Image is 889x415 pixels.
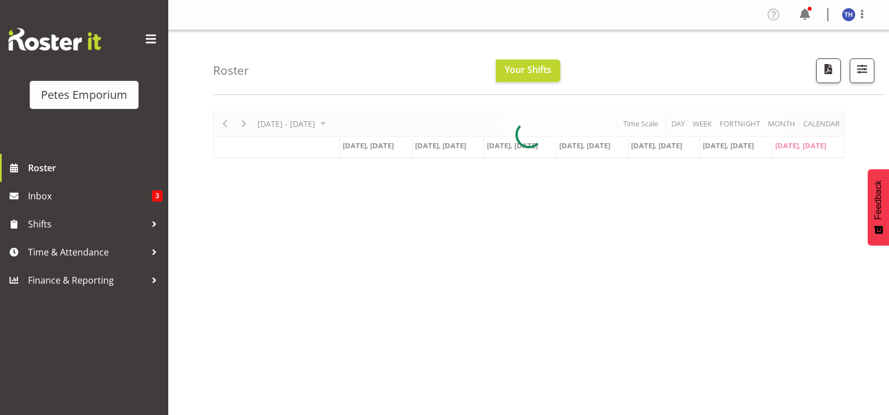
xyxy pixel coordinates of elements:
span: Your Shifts [505,63,551,76]
h4: Roster [213,64,249,77]
div: Petes Emporium [41,86,127,103]
button: Feedback - Show survey [868,169,889,245]
span: Roster [28,159,163,176]
button: Download a PDF of the roster according to the set date range. [816,58,841,83]
span: Feedback [873,180,883,220]
button: Your Shifts [496,60,560,82]
span: Inbox [28,188,152,204]
span: Shifts [28,216,146,232]
span: 3 [152,190,163,202]
img: Rosterit website logo [8,28,101,51]
span: Time & Attendance [28,244,146,261]
span: Finance & Reporting [28,272,146,289]
img: teresa-hawkins9867.jpg [842,8,855,21]
button: Filter Shifts [850,58,874,83]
